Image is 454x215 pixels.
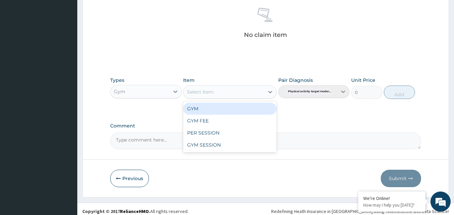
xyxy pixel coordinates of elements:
div: Redefining Heath Insurance in [GEOGRAPHIC_DATA] using Telemedicine and Data Science! [271,208,449,215]
label: Item [183,77,195,84]
strong: Copyright © 2017 . [82,208,150,214]
div: Gym [114,88,125,95]
label: Pair Diagnosis [278,77,313,84]
div: GYM SESSION [183,139,277,151]
label: Comment [110,123,421,129]
div: Chat with us now [35,38,113,46]
button: Submit [381,170,421,187]
div: We're Online! [363,195,420,201]
a: RelianceHMO [120,208,149,214]
button: Previous [110,170,149,187]
p: No claim item [244,32,287,38]
img: d_794563401_company_1708531726252_794563401 [12,34,27,50]
div: PER SESSION [183,127,277,139]
label: Unit Price [351,77,375,84]
label: Types [110,77,124,83]
span: We're online! [39,65,93,132]
div: GYM FEE [183,115,277,127]
button: Add [384,86,415,99]
textarea: Type your message and hit 'Enter' [3,144,128,167]
div: Select Item [187,89,214,95]
div: Minimize live chat window [110,3,126,19]
p: How may I help you today? [363,202,420,208]
div: GYM [183,103,277,115]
